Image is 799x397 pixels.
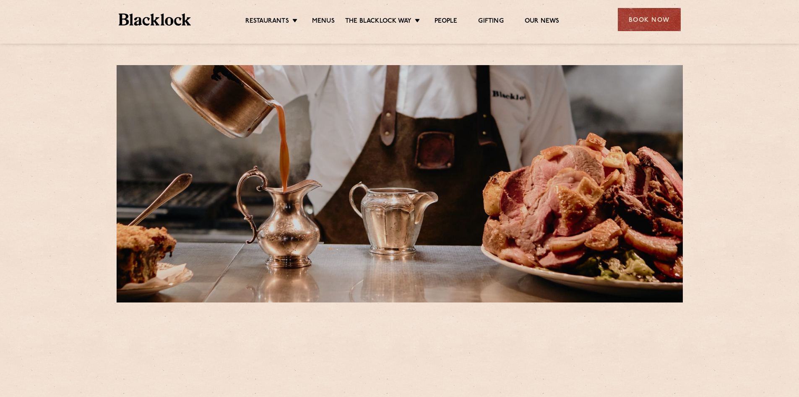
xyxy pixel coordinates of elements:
[245,17,289,26] a: Restaurants
[618,8,681,31] div: Book Now
[435,17,457,26] a: People
[312,17,335,26] a: Menus
[478,17,503,26] a: Gifting
[525,17,560,26] a: Our News
[345,17,411,26] a: The Blacklock Way
[119,13,191,26] img: BL_Textured_Logo-footer-cropped.svg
